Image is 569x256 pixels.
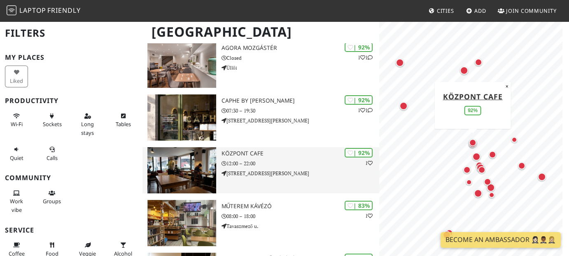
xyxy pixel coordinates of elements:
img: AGORA Mozgástér [147,42,217,88]
div: Map marker [509,135,519,145]
a: LaptopFriendly LaptopFriendly [7,4,81,18]
div: Map marker [475,162,486,174]
span: Power sockets [43,120,62,128]
div: Map marker [467,138,478,149]
a: Cities [425,3,457,18]
span: Long stays [81,120,94,136]
div: Map marker [516,160,527,171]
button: Calls [40,143,63,164]
h3: Productivity [5,97,138,105]
div: Map marker [467,140,477,150]
div: 92% [464,106,481,115]
button: Work vibe [5,186,28,216]
p: Üllői [221,64,379,72]
div: Map marker [398,100,409,112]
p: 1 1 [358,54,373,61]
p: 1 1 [358,106,373,114]
button: Long stays [76,109,99,139]
div: Map marker [394,57,406,68]
p: [STREET_ADDRESS][PERSON_NAME] [221,169,379,177]
h2: Filters [5,21,138,46]
button: Quiet [5,143,28,164]
div: Map marker [476,164,487,175]
button: Groups [40,186,63,208]
div: Map marker [462,164,472,175]
a: Join Community [494,3,560,18]
p: [STREET_ADDRESS][PERSON_NAME] [221,117,379,124]
div: Map marker [458,65,470,76]
a: Caphe by Hai Nam | 92% 11 Caphe by [PERSON_NAME] 07:30 – 19:30 [STREET_ADDRESS][PERSON_NAME] [142,94,380,141]
span: Join Community [506,7,557,14]
div: Map marker [473,57,484,68]
a: AGORA Mozgástér | 92% 11 AGORA Mozgástér Closed Üllői [142,42,380,88]
div: Map marker [487,149,498,160]
div: | 83% [345,201,373,210]
span: Quiet [10,154,23,162]
h3: Community [5,174,138,182]
img: Központ Cafe [147,147,217,193]
div: Map marker [467,137,478,148]
p: 12:00 – 22:00 [221,160,379,167]
a: Központ Cafe [443,91,503,101]
p: 1 [365,212,373,220]
p: Closed [221,54,379,62]
span: Laptop [19,6,46,15]
p: 07:30 – 19:30 [221,107,379,115]
button: Close popup [503,82,511,91]
h1: [GEOGRAPHIC_DATA] [145,21,378,43]
p: 1 [365,159,373,167]
p: Tavaszmező u. [221,222,379,230]
span: Video/audio calls [47,154,58,162]
img: Caphe by Hai Nam [147,94,217,141]
h3: Service [5,226,138,234]
p: 08:00 – 18:00 [221,212,379,220]
button: Sockets [40,109,63,131]
img: LaptopFriendly [7,5,16,15]
img: Műterem Kávézó [147,200,217,246]
div: Map marker [471,151,482,162]
span: Group tables [43,197,61,205]
span: Work-friendly tables [116,120,131,128]
span: Stable Wi-Fi [11,120,23,128]
span: Cities [437,7,454,14]
span: People working [10,197,23,213]
div: | 92% [345,148,373,157]
h3: Központ Cafe [221,150,379,157]
a: Műterem Kávézó | 83% 1 Műterem Kávézó 08:00 – 18:00 Tavaszmező u. [142,200,380,246]
div: Map marker [536,171,548,183]
a: Add [463,3,490,18]
button: Tables [112,109,135,131]
div: | 92% [345,95,373,105]
a: Központ Cafe | 92% 1 Központ Cafe 12:00 – 22:00 [STREET_ADDRESS][PERSON_NAME] [142,147,380,193]
button: Wi-Fi [5,109,28,131]
span: Add [474,7,486,14]
h3: Műterem Kávézó [221,203,379,210]
div: Map marker [474,160,485,171]
span: Friendly [47,6,80,15]
h3: Caphe by [PERSON_NAME] [221,97,379,104]
h3: My Places [5,54,138,61]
